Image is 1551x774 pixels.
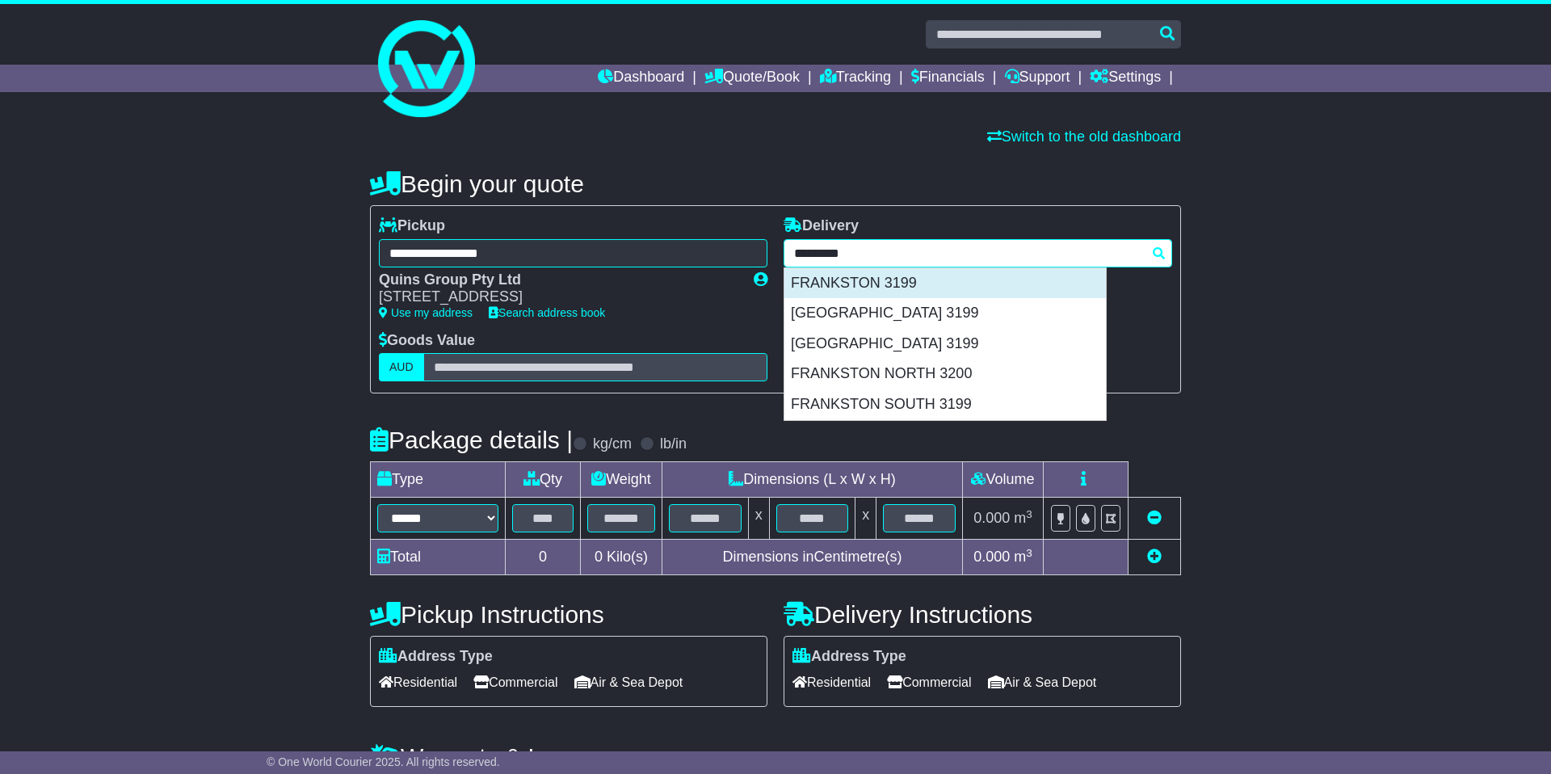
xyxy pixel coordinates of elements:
a: Settings [1090,65,1161,92]
td: Kilo(s) [581,540,662,575]
span: Air & Sea Depot [574,670,683,695]
a: Switch to the old dashboard [987,128,1181,145]
a: Add new item [1147,549,1162,565]
div: [GEOGRAPHIC_DATA] 3199 [784,298,1106,329]
h4: Delivery Instructions [784,601,1181,628]
h4: Pickup Instructions [370,601,767,628]
label: Goods Value [379,332,475,350]
td: Qty [506,462,581,498]
label: lb/in [660,435,687,453]
h4: Begin your quote [370,170,1181,197]
a: Support [1005,65,1070,92]
a: Tracking [820,65,891,92]
td: Type [371,462,506,498]
td: Total [371,540,506,575]
div: Quins Group Pty Ltd [379,271,738,289]
td: Dimensions in Centimetre(s) [662,540,962,575]
div: FRANKSTON NORTH 3200 [784,359,1106,389]
div: [GEOGRAPHIC_DATA] 3199 [784,329,1106,360]
td: 0 [506,540,581,575]
h4: Package details | [370,427,573,453]
typeahead: Please provide city [784,239,1172,267]
span: m [1014,510,1032,526]
div: FRANKSTON 3199 [784,268,1106,299]
span: m [1014,549,1032,565]
span: Commercial [887,670,971,695]
a: Search address book [489,306,605,319]
td: Weight [581,462,662,498]
td: x [855,498,876,540]
h4: Warranty & Insurance [370,743,1181,770]
label: AUD [379,353,424,381]
a: Quote/Book [704,65,800,92]
span: © One World Courier 2025. All rights reserved. [267,755,500,768]
a: Financials [911,65,985,92]
sup: 3 [1026,508,1032,520]
a: Use my address [379,306,473,319]
td: Dimensions (L x W x H) [662,462,962,498]
a: Remove this item [1147,510,1162,526]
label: kg/cm [593,435,632,453]
span: 0.000 [973,510,1010,526]
sup: 3 [1026,547,1032,559]
span: Air & Sea Depot [988,670,1097,695]
span: Commercial [473,670,557,695]
label: Pickup [379,217,445,235]
span: Residential [379,670,457,695]
label: Delivery [784,217,859,235]
a: Dashboard [598,65,684,92]
td: x [748,498,769,540]
div: FRANKSTON SOUTH 3199 [784,389,1106,420]
td: Volume [962,462,1043,498]
span: Residential [792,670,871,695]
label: Address Type [792,648,906,666]
span: 0 [595,549,603,565]
div: [STREET_ADDRESS] [379,288,738,306]
span: 0.000 [973,549,1010,565]
label: Address Type [379,648,493,666]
